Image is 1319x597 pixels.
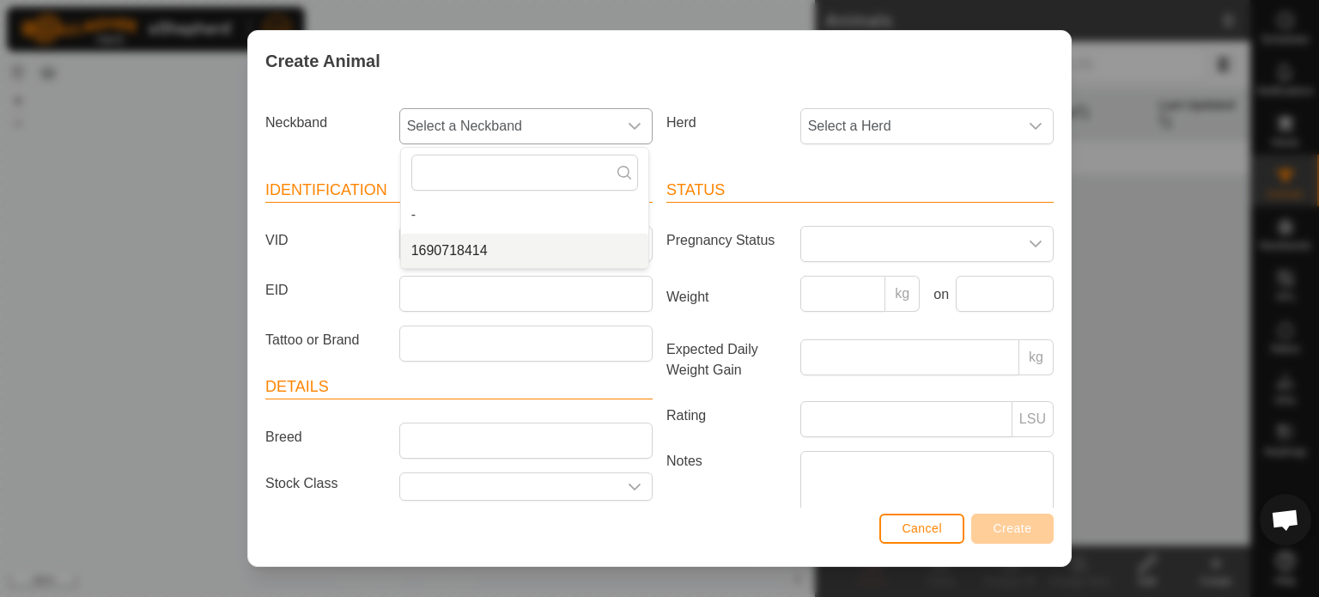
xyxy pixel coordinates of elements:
[885,276,920,312] p-inputgroup-addon: kg
[994,521,1032,535] span: Create
[659,401,793,430] label: Rating
[659,451,793,548] label: Notes
[902,521,942,535] span: Cancel
[659,339,793,381] label: Expected Daily Weight Gain
[1012,401,1054,437] p-inputgroup-addon: LSU
[401,198,648,232] li: -
[801,109,1018,143] span: Select a Herd
[617,473,652,500] div: dropdown trigger
[400,109,617,143] span: Select a Neckband
[659,226,793,255] label: Pregnancy Status
[400,473,617,500] input: Select or enter a Stock Class
[1019,339,1054,375] p-inputgroup-addon: kg
[258,226,392,255] label: VID
[258,108,392,137] label: Neckband
[411,241,488,261] span: 1690718414
[1018,227,1053,261] div: dropdown trigger
[258,326,392,355] label: Tattoo or Brand
[265,375,653,399] header: Details
[1260,494,1311,545] div: Open chat
[666,179,1054,203] header: Status
[659,108,793,137] label: Herd
[617,109,652,143] div: dropdown trigger
[927,284,949,305] label: on
[1018,109,1053,143] div: dropdown trigger
[265,48,380,74] span: Create Animal
[265,179,653,203] header: Identification
[659,276,793,319] label: Weight
[258,276,392,305] label: EID
[258,472,392,494] label: Stock Class
[401,198,648,268] ul: Option List
[401,234,648,268] li: 1690718414
[971,514,1054,544] button: Create
[879,514,964,544] button: Cancel
[411,204,416,225] span: -
[258,423,392,452] label: Breed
